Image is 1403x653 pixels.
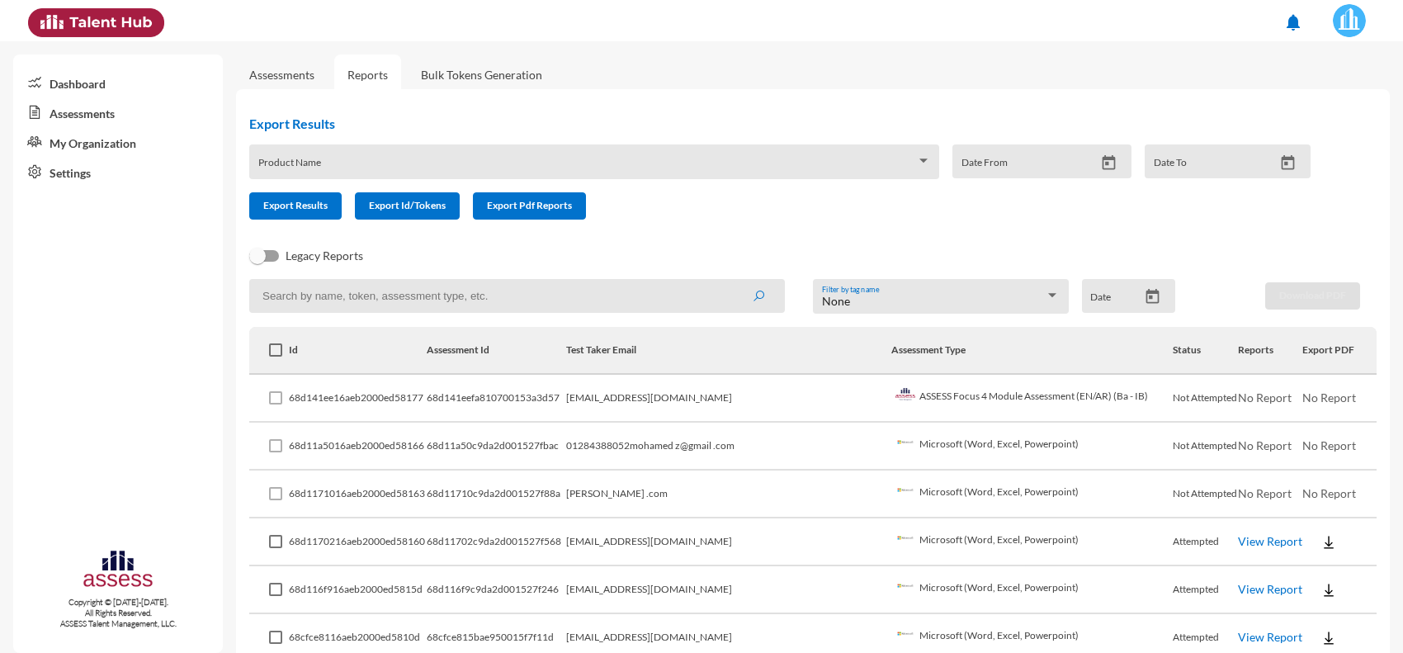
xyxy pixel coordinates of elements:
[289,423,426,471] td: 68d11a5016aeb2000ed58166
[1279,289,1346,301] span: Download PDF
[1173,375,1238,423] td: Not Attempted
[334,54,401,95] a: Reports
[1302,486,1356,500] span: No Report
[369,199,446,211] span: Export Id/Tokens
[289,518,426,566] td: 68d1170216aeb2000ed58160
[487,199,572,211] span: Export Pdf Reports
[891,375,1174,423] td: ASSESS Focus 4 Module Assessment (EN/AR) (Ba - IB)
[1302,327,1377,375] th: Export PDF
[13,597,223,629] p: Copyright © [DATE]-[DATE]. All Rights Reserved. ASSESS Talent Management, LLC.
[427,566,566,614] td: 68d116f9c9da2d001527f246
[355,192,460,220] button: Export Id/Tokens
[566,375,891,423] td: [EMAIL_ADDRESS][DOMAIN_NAME]
[289,566,426,614] td: 68d116f916aeb2000ed5815d
[427,327,566,375] th: Assessment Id
[1173,566,1238,614] td: Attempted
[1173,423,1238,471] td: Not Attempted
[1302,438,1356,452] span: No Report
[1283,12,1303,32] mat-icon: notifications
[13,127,223,157] a: My Organization
[1238,486,1292,500] span: No Report
[566,327,891,375] th: Test Taker Email
[566,423,891,471] td: 01284388052mohamed z@gmail .com
[566,518,891,566] td: [EMAIL_ADDRESS][DOMAIN_NAME]
[1173,327,1238,375] th: Status
[1238,438,1292,452] span: No Report
[891,566,1174,614] td: Microsoft (Word, Excel, Powerpoint)
[1238,534,1302,548] a: View Report
[891,518,1174,566] td: Microsoft (Word, Excel, Powerpoint)
[249,116,1324,131] h2: Export Results
[13,97,223,127] a: Assessments
[82,548,155,594] img: assesscompany-logo.png
[427,375,566,423] td: 68d141eefa810700153a3d57
[286,246,363,266] span: Legacy Reports
[427,518,566,566] td: 68d11702c9da2d001527f568
[1238,327,1303,375] th: Reports
[249,68,314,82] a: Assessments
[891,327,1174,375] th: Assessment Type
[289,375,426,423] td: 68d141ee16aeb2000ed58177
[1302,390,1356,405] span: No Report
[891,423,1174,471] td: Microsoft (Word, Excel, Powerpoint)
[263,199,328,211] span: Export Results
[1238,582,1302,596] a: View Report
[566,471,891,518] td: [PERSON_NAME] .com
[822,294,850,308] span: None
[1238,630,1302,644] a: View Report
[289,471,426,518] td: 68d1171016aeb2000ed58163
[13,68,223,97] a: Dashboard
[473,192,586,220] button: Export Pdf Reports
[566,566,891,614] td: [EMAIL_ADDRESS][DOMAIN_NAME]
[1173,518,1238,566] td: Attempted
[427,423,566,471] td: 68d11a50c9da2d001527fbac
[408,54,555,95] a: Bulk Tokens Generation
[1173,471,1238,518] td: Not Attempted
[249,192,342,220] button: Export Results
[1273,154,1302,172] button: Open calendar
[1138,288,1167,305] button: Open calendar
[1094,154,1123,172] button: Open calendar
[427,471,566,518] td: 68d11710c9da2d001527f88a
[249,279,785,313] input: Search by name, token, assessment type, etc.
[289,327,426,375] th: Id
[891,471,1174,518] td: Microsoft (Word, Excel, Powerpoint)
[1238,390,1292,405] span: No Report
[13,157,223,187] a: Settings
[1265,282,1360,310] button: Download PDF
